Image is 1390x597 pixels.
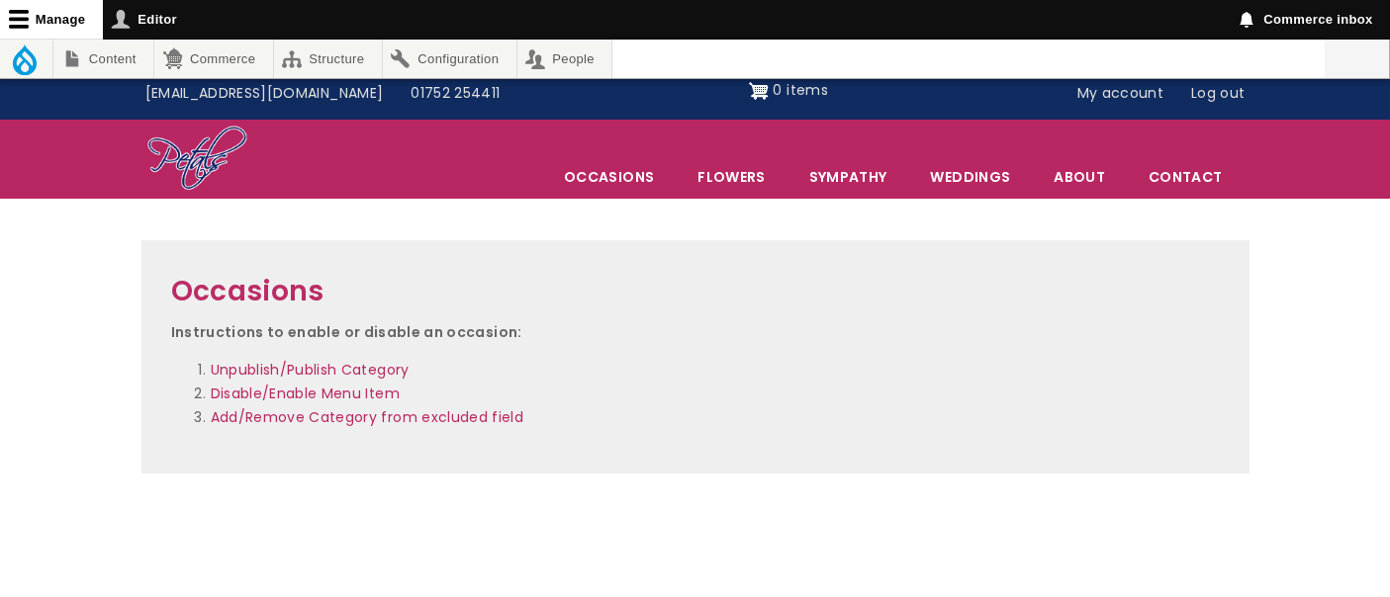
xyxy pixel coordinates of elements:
[517,40,612,78] a: People
[146,125,248,194] img: Home
[132,75,398,113] a: [EMAIL_ADDRESS][DOMAIN_NAME]
[749,75,828,107] a: Shopping cart 0 items
[211,407,524,427] a: Add/Remove Category from excluded field
[171,270,1220,314] h2: Occasions
[211,360,410,380] a: Unpublish/Publish Category
[211,384,400,403] a: Disable/Enable Menu Item
[154,40,272,78] a: Commerce
[171,322,522,342] strong: Instructions to enable or disable an occasion:
[397,75,513,113] a: 01752 254411
[1177,75,1258,113] a: Log out
[749,75,769,107] img: Shopping cart
[1128,156,1243,198] a: Contact
[909,156,1031,198] span: Weddings
[773,80,827,100] span: 0 items
[1064,75,1178,113] a: My account
[677,156,786,198] a: Flowers
[543,156,675,198] span: Occasions
[274,40,382,78] a: Structure
[53,40,153,78] a: Content
[383,40,516,78] a: Configuration
[788,156,908,198] a: Sympathy
[1033,156,1126,198] a: About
